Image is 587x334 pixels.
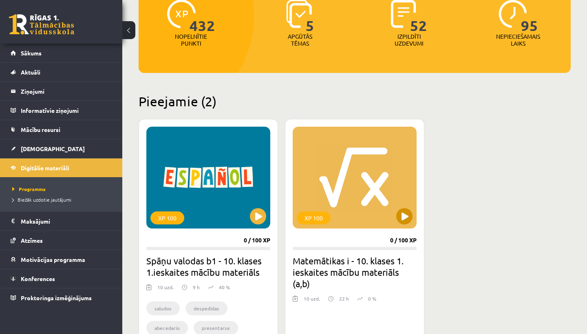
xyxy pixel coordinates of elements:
p: 9 h [193,283,200,291]
span: Sākums [21,49,42,57]
p: Izpildīti uzdevumi [393,33,425,47]
p: Nepieciešamais laiks [496,33,540,47]
span: Mācību resursi [21,126,60,133]
div: 10 uzd. [157,283,174,296]
a: Programma [12,185,114,193]
span: Aktuāli [21,68,40,76]
span: Biežāk uzdotie jautājumi [12,196,71,203]
p: Apgūtās tēmas [284,33,316,47]
span: Atzīmes [21,237,43,244]
a: Proktoringa izmēģinājums [11,288,112,307]
a: Rīgas 1. Tālmācības vidusskola [9,14,74,35]
a: Biežāk uzdotie jautājumi [12,196,114,203]
a: Atzīmes [11,231,112,250]
span: [DEMOGRAPHIC_DATA] [21,145,85,152]
a: Ziņojumi [11,82,112,101]
a: Aktuāli [11,63,112,81]
span: Motivācijas programma [21,256,85,263]
legend: Ziņojumi [21,82,112,101]
p: 40 % [219,283,230,291]
div: XP 100 [150,211,184,224]
p: 0 % [368,295,376,302]
a: Informatīvie ziņojumi [11,101,112,120]
li: saludos [146,301,180,315]
span: Digitālie materiāli [21,164,69,171]
h2: Spāņu valodas b1 - 10. klases 1.ieskaites mācību materiāls [146,255,270,278]
p: 22 h [339,295,349,302]
span: Programma [12,186,46,192]
h2: Matemātikas i - 10. klases 1. ieskaites mācību materiāls (a,b) [293,255,417,289]
span: Konferences [21,275,55,282]
div: 10 uzd. [304,295,320,307]
a: Digitālie materiāli [11,158,112,177]
li: despedidas [185,301,227,315]
legend: Maksājumi [21,212,112,231]
a: [DEMOGRAPHIC_DATA] [11,139,112,158]
h2: Pieejamie (2) [139,93,571,109]
a: Konferences [11,269,112,288]
p: Nopelnītie punkti [175,33,207,47]
a: Mācību resursi [11,120,112,139]
a: Maksājumi [11,212,112,231]
span: Proktoringa izmēģinājums [21,294,92,301]
div: XP 100 [297,211,331,224]
a: Sākums [11,44,112,62]
legend: Informatīvie ziņojumi [21,101,112,120]
a: Motivācijas programma [11,250,112,269]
